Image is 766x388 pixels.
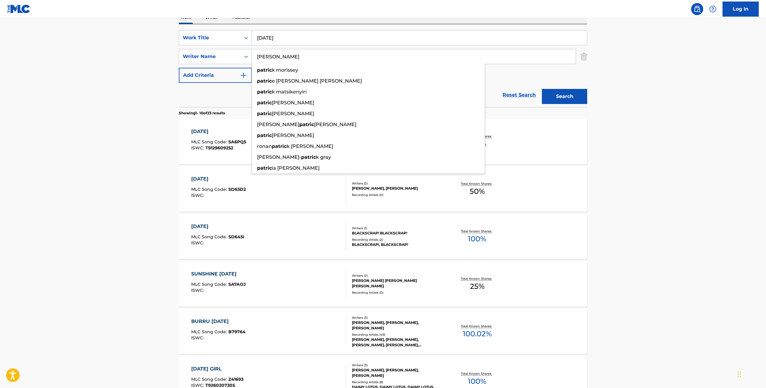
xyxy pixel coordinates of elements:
div: Writers ( 2 ) [352,181,443,186]
button: Add Criteria [179,68,252,83]
div: Drag [738,365,741,383]
span: MLC Song Code : [191,282,228,287]
a: [DATE]MLC Song Code:SA6PQ5ISWC:T9129609252Writers (1)[PERSON_NAME] [PERSON_NAME]Recording Artists... [179,119,587,164]
img: MLC Logo [7,5,31,13]
span: SA7AOJ [228,282,246,287]
span: MLC Song Code : [191,139,228,145]
p: Total Known Shares: [461,276,493,281]
span: ISWC : [191,335,205,341]
span: MLC Song Code : [191,187,228,192]
span: [PERSON_NAME] [272,111,314,116]
span: ia [PERSON_NAME] [272,165,320,171]
div: Writers ( 2 ) [352,273,443,278]
img: Delete Criterion [581,49,587,64]
span: k morissey [272,67,298,73]
div: [PERSON_NAME], [PERSON_NAME] [352,186,443,191]
img: 9d2ae6d4665cec9f34b9.svg [240,72,247,79]
p: Showing 1 - 10 of 23 results [179,110,225,116]
div: Writers ( 1 ) [352,226,443,230]
span: [PERSON_NAME] [272,100,314,106]
div: Writers ( 3 ) [352,363,443,367]
span: T9260207305 [205,383,235,388]
span: [PERSON_NAME] [314,122,356,127]
span: Z41693 [228,377,243,382]
span: ISWC : [191,145,205,151]
span: 50 % [470,186,485,197]
div: Recording Artists ( 8 ) [352,380,443,384]
span: ISWC : [191,383,205,388]
div: Writer Name [183,53,237,60]
form: Search Form [179,30,587,107]
div: Recording Artists ( 2 ) [352,237,443,242]
strong: patric [299,122,314,127]
p: Total Known Shares: [461,181,493,186]
div: [DATE] [191,175,246,183]
div: BLACKSCRAP!, BLACKSCRAP! [352,242,443,247]
strong: patric [257,100,272,106]
span: B79764 [228,329,246,334]
strong: patric [257,78,272,84]
div: Help [707,3,719,15]
img: search [694,5,701,13]
div: Writers ( 3 ) [352,315,443,320]
span: T9129609252 [205,145,233,151]
span: 25 % [470,281,484,292]
strong: patric [257,132,272,138]
span: [PERSON_NAME]- [257,154,301,160]
span: SA6PQ5 [228,139,246,145]
img: help [709,5,716,13]
div: Recording Artists ( 49 ) [352,332,443,337]
span: 100 % [468,376,486,387]
p: Total Known Shares: [461,324,493,328]
div: Recording Artists ( 0 ) [352,290,443,295]
span: ISWC : [191,240,205,246]
a: [DATE]MLC Song Code:SD645IISWC:Writers (1)BLACKSCRAP! BLACKSCRAP!Recording Artists (2)BLACKSCRAP!... [179,214,587,259]
span: ronan [257,143,272,149]
div: SUNSHINE [DATE] [191,270,246,278]
strong: patric [257,89,272,95]
iframe: Chat Widget [736,359,766,388]
div: Work Title [183,34,237,41]
p: Total Known Shares: [461,371,493,376]
span: 100 % [468,233,486,244]
div: [PERSON_NAME] [PERSON_NAME] [PERSON_NAME] [352,278,443,289]
a: Public Search [691,3,703,15]
div: [PERSON_NAME], [PERSON_NAME], [PERSON_NAME], [PERSON_NAME], [PERSON_NAME] & [PERSON_NAME], [PERSO... [352,337,443,348]
strong: patric [257,67,272,73]
div: [PERSON_NAME], [PERSON_NAME], [PERSON_NAME] [352,320,443,331]
button: Search [542,89,587,104]
span: k gray [316,154,331,160]
a: BURRU [DATE]MLC Song Code:B79764ISWC:Writers (3)[PERSON_NAME], [PERSON_NAME], [PERSON_NAME]Record... [179,309,587,354]
span: MLC Song Code : [191,234,228,240]
a: Reset Search [500,88,539,102]
a: Log In [723,2,759,17]
div: [DATE] [191,128,246,135]
strong: patric [301,154,316,160]
span: 100.02 % [463,328,492,339]
strong: patric [257,111,272,116]
span: ISWC : [191,288,205,293]
span: [PERSON_NAME] [272,132,314,138]
strong: patric [272,143,287,149]
span: MLC Song Code : [191,377,228,382]
div: [DATE] [191,223,244,230]
span: SD645I [228,234,244,240]
span: ISWC : [191,193,205,198]
div: BURRU [DATE] [191,318,246,325]
div: Recording Artists ( 0 ) [352,193,443,197]
span: MLC Song Code : [191,329,228,334]
span: e [PERSON_NAME] [PERSON_NAME] [272,78,362,84]
div: [PERSON_NAME], [PERSON_NAME], [PERSON_NAME] [352,367,443,378]
a: SUNSHINE [DATE]MLC Song Code:SA7AOJISWC:Writers (2)[PERSON_NAME] [PERSON_NAME] [PERSON_NAME]Recor... [179,261,587,307]
p: Total Known Shares: [461,229,493,233]
span: [PERSON_NAME] [257,122,299,127]
div: [DATE] GIRL [191,365,243,373]
a: [DATE]MLC Song Code:SD63D2ISWC:Writers (2)[PERSON_NAME], [PERSON_NAME]Recording Artists (0)Total ... [179,166,587,212]
span: k matsikenyiri [272,89,307,95]
span: k [PERSON_NAME] [287,143,333,149]
span: SD63D2 [228,187,246,192]
strong: patric [257,165,272,171]
div: BLACKSCRAP! BLACKSCRAP! [352,230,443,236]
